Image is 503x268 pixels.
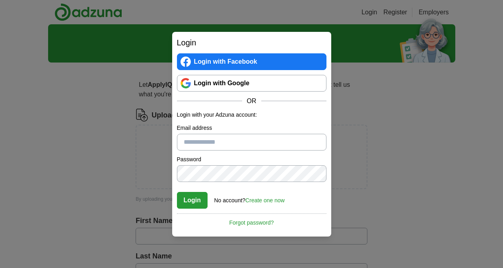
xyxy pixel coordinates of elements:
[177,111,326,119] p: Login with your Adzuna account:
[177,75,326,92] a: Login with Google
[177,53,326,70] a: Login with Facebook
[177,213,326,227] a: Forgot password?
[214,192,285,205] div: No account?
[177,124,326,132] label: Email address
[242,96,261,106] span: OR
[177,155,326,164] label: Password
[177,192,208,209] button: Login
[177,37,326,49] h2: Login
[245,197,285,203] a: Create one now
